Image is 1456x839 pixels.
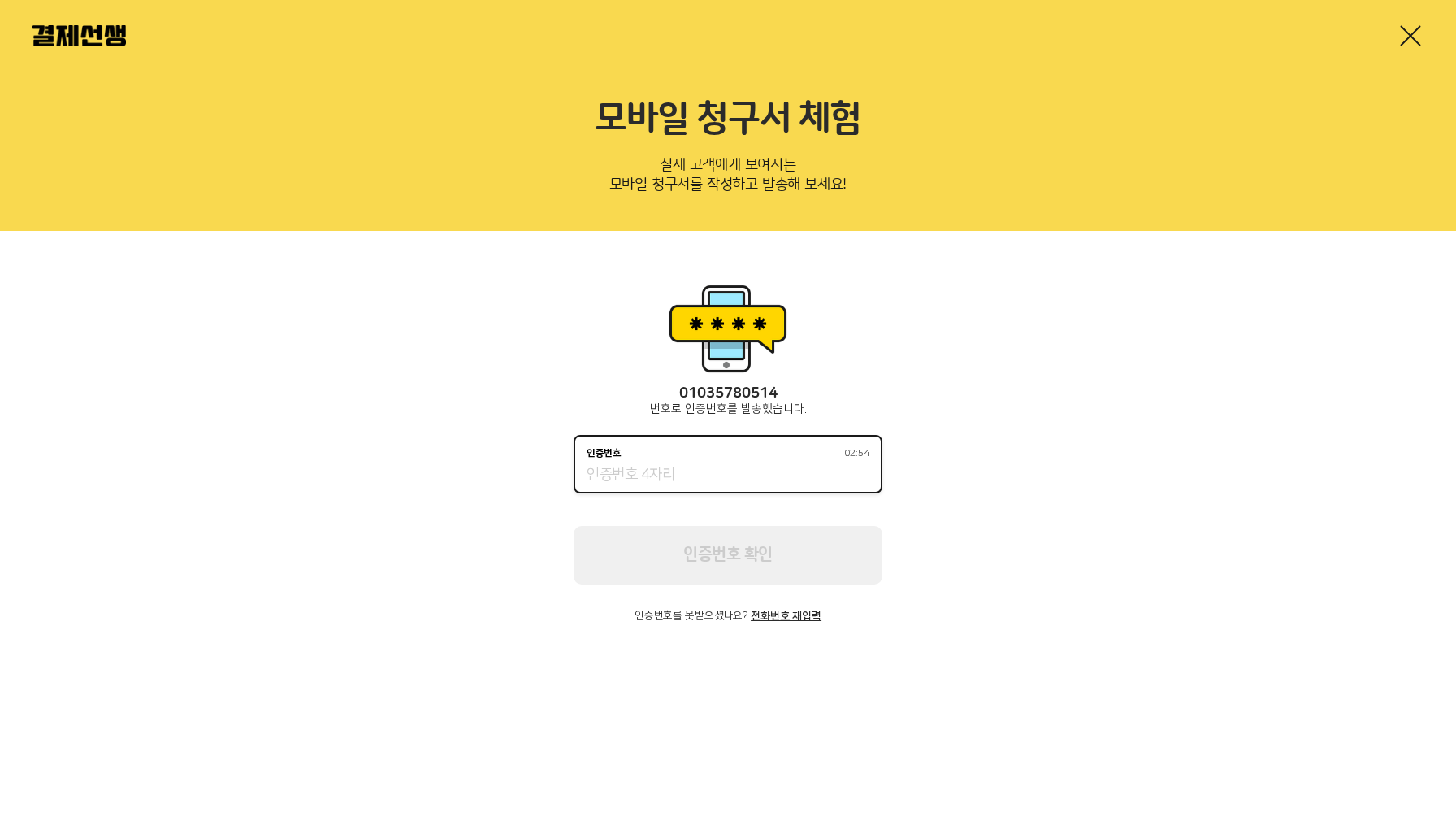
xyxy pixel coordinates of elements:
[574,611,882,622] p: 인증번호를 못받으셨나요?
[587,466,869,485] input: 인증번호02:54
[32,151,1423,205] p: 실제 고객에게 보여지는 모바일 청구서를 작성하고 발송해 보세요!
[32,98,1423,141] h2: 모바일 청구서 체험
[574,402,882,415] p: 번호로 인증번호를 발송했습니다.
[663,280,793,377] img: 휴대폰인증 이미지
[32,25,126,46] img: 결제선생
[587,448,622,459] p: 인증번호
[574,385,882,402] p: 01035780514
[751,611,821,622] button: 전화번호 재입력
[574,526,882,585] button: 인증번호 확인
[844,449,869,459] span: 02:54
